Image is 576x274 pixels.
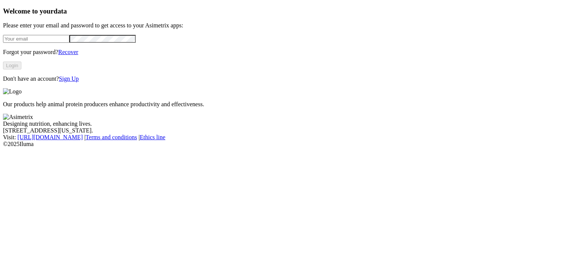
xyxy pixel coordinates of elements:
img: Logo [3,88,22,95]
h3: Welcome to your [3,7,573,15]
span: data [54,7,67,15]
div: © 2025 Iluma [3,141,573,148]
p: Please enter your email and password to get access to your Asimetrix apps: [3,22,573,29]
a: Ethics line [140,134,165,140]
p: Our products help animal protein producers enhance productivity and effectiveness. [3,101,573,108]
p: Don't have an account? [3,75,573,82]
a: Terms and conditions [85,134,137,140]
div: Visit : | | [3,134,573,141]
img: Asimetrix [3,114,33,120]
div: [STREET_ADDRESS][US_STATE]. [3,127,573,134]
input: Your email [3,35,69,43]
p: Forgot your password? [3,49,573,56]
div: Designing nutrition, enhancing lives. [3,120,573,127]
a: Sign Up [59,75,79,82]
a: [URL][DOMAIN_NAME] [18,134,83,140]
button: Login [3,62,21,69]
a: Recover [58,49,78,55]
